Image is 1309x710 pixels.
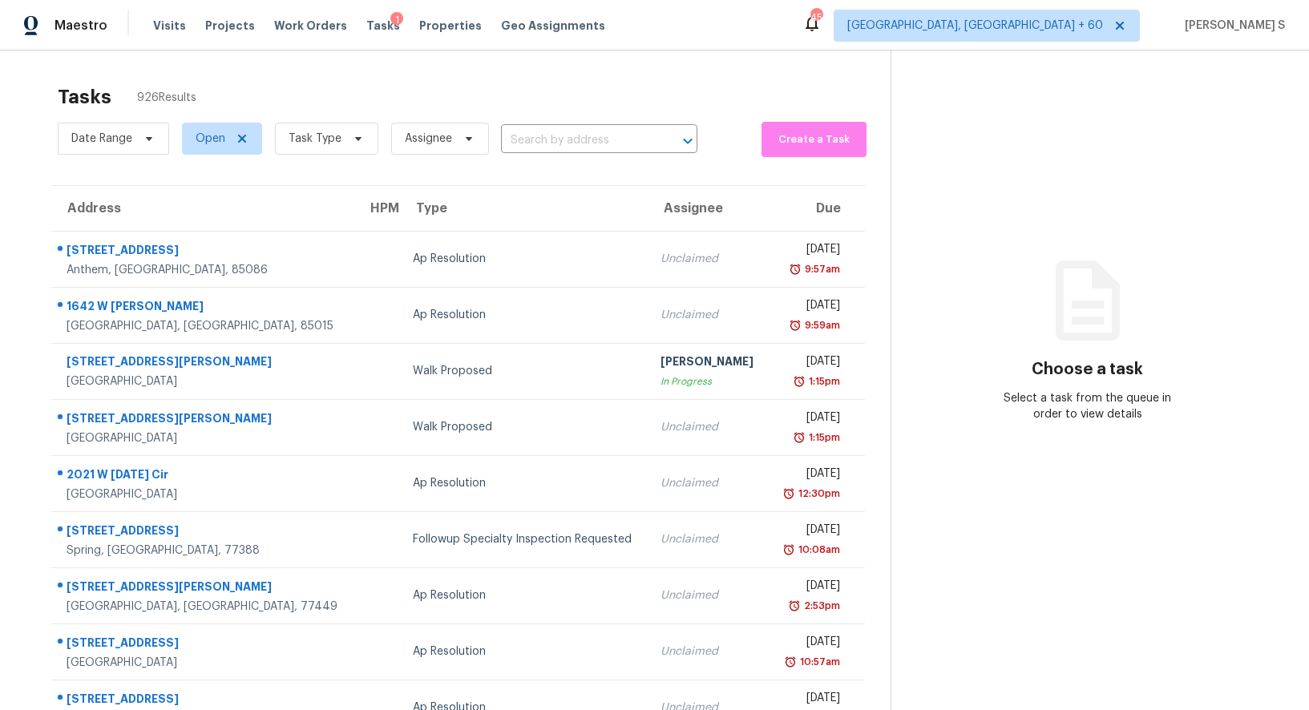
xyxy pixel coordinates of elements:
div: Ap Resolution [413,307,635,323]
div: Unclaimed [661,475,755,491]
div: 10:57am [797,654,840,670]
div: [STREET_ADDRESS][PERSON_NAME] [67,410,341,430]
span: [PERSON_NAME] S [1178,18,1285,34]
img: Overdue Alarm Icon [793,373,806,389]
img: Overdue Alarm Icon [784,654,797,670]
div: Spring, [GEOGRAPHIC_DATA], 77388 [67,543,341,559]
div: Ap Resolution [413,587,635,603]
span: Task Type [289,131,341,147]
img: Overdue Alarm Icon [793,430,806,446]
span: Open [196,131,225,147]
div: 1642 W [PERSON_NAME] [67,298,341,318]
div: [DATE] [781,634,840,654]
th: Due [768,186,865,231]
div: [DATE] [781,522,840,542]
span: Date Range [71,131,132,147]
div: Ap Resolution [413,475,635,491]
div: [DATE] [781,690,840,710]
span: Tasks [366,20,400,31]
img: Overdue Alarm Icon [789,317,802,333]
span: 926 Results [137,90,196,106]
div: [DATE] [781,409,840,430]
div: [DATE] [781,241,840,261]
div: 9:59am [802,317,840,333]
div: [DATE] [781,466,840,486]
div: Followup Specialty Inspection Requested [413,531,635,547]
th: Type [400,186,648,231]
th: Assignee [648,186,768,231]
div: 1:15pm [806,430,840,446]
div: Unclaimed [661,419,755,435]
span: [GEOGRAPHIC_DATA], [GEOGRAPHIC_DATA] + 60 [847,18,1103,34]
div: [DATE] [781,578,840,598]
span: Work Orders [274,18,347,34]
div: Anthem, [GEOGRAPHIC_DATA], 85086 [67,262,341,278]
div: Unclaimed [661,643,755,660]
div: [GEOGRAPHIC_DATA], [GEOGRAPHIC_DATA], 77449 [67,599,341,615]
div: Walk Proposed [413,363,635,379]
img: Overdue Alarm Icon [782,542,795,558]
span: Geo Assignments [501,18,605,34]
th: HPM [354,186,400,231]
div: Unclaimed [661,307,755,323]
div: [PERSON_NAME] [661,353,755,373]
div: [GEOGRAPHIC_DATA] [67,486,341,502]
div: [STREET_ADDRESS] [67,522,341,543]
h2: Tasks [58,89,111,105]
div: 9:57am [802,261,840,277]
th: Address [51,186,354,231]
span: Assignee [405,131,452,147]
div: In Progress [661,373,755,389]
div: Unclaimed [661,531,755,547]
button: Open [677,130,699,152]
div: [STREET_ADDRESS][PERSON_NAME] [67,353,341,373]
button: Create a Task [762,122,867,157]
img: Overdue Alarm Icon [782,486,795,502]
img: Overdue Alarm Icon [788,598,801,614]
div: Ap Resolution [413,251,635,267]
div: [STREET_ADDRESS] [67,635,341,655]
div: [GEOGRAPHIC_DATA] [67,430,341,446]
div: Select a task from the queue in order to view details [989,390,1185,422]
div: [DATE] [781,353,840,373]
span: Projects [205,18,255,34]
div: Ap Resolution [413,643,635,660]
div: 2:53pm [801,598,840,614]
div: 1 [390,12,403,28]
img: Overdue Alarm Icon [789,261,802,277]
div: [STREET_ADDRESS] [67,242,341,262]
span: Maestro [55,18,107,34]
span: Properties [419,18,482,34]
div: [GEOGRAPHIC_DATA] [67,373,341,389]
div: 1:15pm [806,373,840,389]
div: 2021 W [DATE] Cir [67,466,341,486]
div: [DATE] [781,297,840,317]
div: Walk Proposed [413,419,635,435]
div: [GEOGRAPHIC_DATA], [GEOGRAPHIC_DATA], 85015 [67,318,341,334]
div: [STREET_ADDRESS][PERSON_NAME] [67,579,341,599]
div: Unclaimed [661,251,755,267]
div: 12:30pm [795,486,840,502]
h3: Choose a task [1032,361,1143,377]
input: Search by address [501,128,652,153]
div: 450 [810,10,822,26]
div: 10:08am [795,542,840,558]
div: Unclaimed [661,587,755,603]
span: Visits [153,18,186,34]
div: [GEOGRAPHIC_DATA] [67,655,341,671]
span: Create a Task [770,131,859,149]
